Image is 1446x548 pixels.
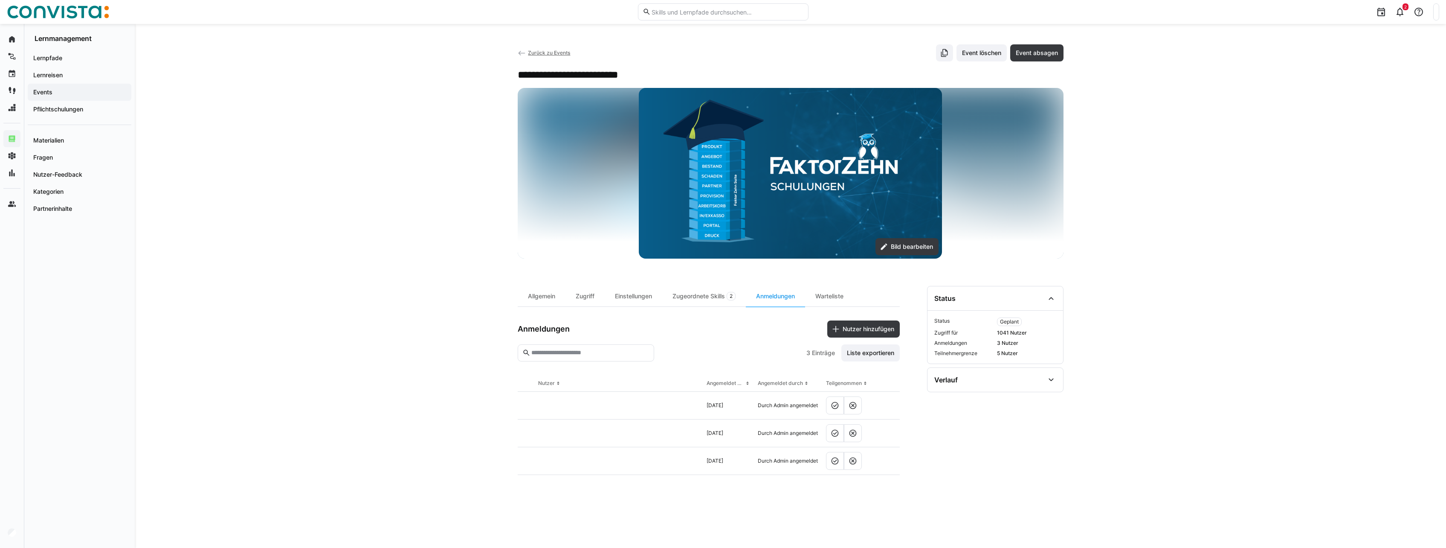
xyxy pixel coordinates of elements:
span: Event absagen [1014,49,1059,57]
span: Geplant [1000,318,1019,325]
span: 3 [806,349,810,357]
div: Anmeldungen [746,286,805,306]
div: Status [934,294,956,303]
span: Status [934,318,994,326]
span: [DATE] [707,430,723,437]
span: Einträge [812,349,835,357]
div: Einstellungen [605,286,662,306]
div: Verlauf [934,376,958,384]
span: Durch Admin angemeldet [758,458,818,464]
span: Zurück zu Events [528,50,570,56]
div: Angemeldet durch [758,380,803,387]
div: Allgemein [518,286,565,306]
span: Anmeldungen [934,340,994,347]
span: [DATE] [707,458,723,464]
span: Teilnehmergrenze [934,350,994,357]
div: Nutzer [538,380,555,387]
button: Nutzer hinzufügen [827,321,900,338]
span: Event löschen [961,49,1003,57]
span: [DATE] [707,402,723,409]
span: Durch Admin angemeldet [758,402,818,409]
span: 1041 Nutzer [997,329,1056,336]
span: 2 [1404,4,1407,9]
span: 2 [730,293,733,300]
span: Bild bearbeiten [890,242,934,251]
input: Skills und Lernpfade durchsuchen… [651,8,803,16]
div: Angemeldet am [707,380,744,387]
button: Liste exportieren [841,344,900,361]
div: Teilgenommen [826,380,862,387]
span: Liste exportieren [846,349,895,357]
button: Event absagen [1010,44,1063,61]
div: Warteliste [805,286,854,306]
span: Nutzer hinzufügen [841,325,895,333]
span: Zugriff für [934,329,994,336]
button: Event löschen [956,44,1007,61]
span: Durch Admin angemeldet [758,430,818,437]
button: Bild bearbeiten [875,238,939,255]
span: 5 Nutzer [997,350,1056,357]
span: 3 Nutzer [997,340,1056,347]
h3: Anmeldungen [518,324,570,334]
div: Zugriff [565,286,605,306]
div: Zugeordnete Skills [662,286,746,306]
a: Zurück zu Events [518,50,571,56]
